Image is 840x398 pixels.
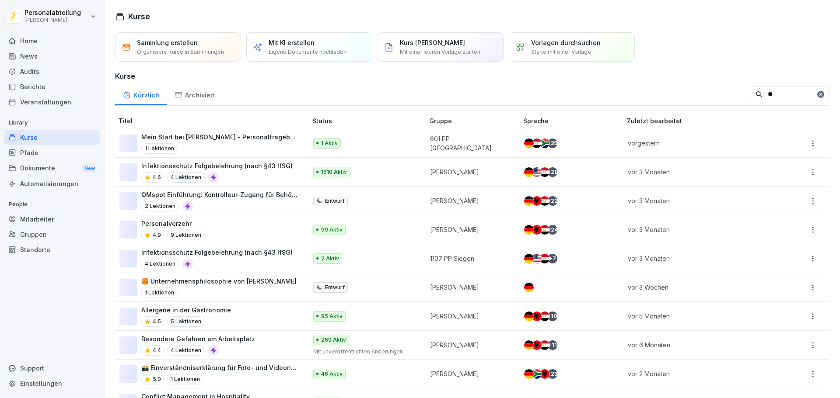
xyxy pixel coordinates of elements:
[548,340,557,350] div: + 11
[141,363,298,372] p: 📸 Einverständniserklärung für Foto- und Videonutzung
[548,225,557,235] div: + 24
[24,9,81,17] p: Personalabteilung
[321,139,338,147] p: 1 Aktiv
[141,334,255,343] p: Besondere Gefahren am Arbeitsplatz
[400,38,465,47] p: Kurs [PERSON_NAME]
[4,33,100,48] a: Home
[628,138,767,148] p: vorgestern
[429,116,520,125] p: Gruppe
[313,348,415,356] p: Mit unveröffentlichten Änderungen
[540,311,549,321] img: eg.svg
[628,254,767,263] p: vor 3 Monaten
[548,196,557,206] div: + 22
[430,167,509,177] p: [PERSON_NAME]
[321,168,347,176] p: 1610 Aktiv
[137,48,224,56] p: Organisiere Kurse in Sammlungen
[4,376,100,391] a: Einstellungen
[312,116,426,125] p: Status
[548,167,557,177] div: + 28
[167,345,205,356] p: 4 Lektionen
[141,305,231,315] p: Allergene in der Gastronomie
[430,134,509,152] p: 601 PP [GEOGRAPHIC_DATA]
[430,254,509,263] p: 1107 PP Siegen
[430,283,509,292] p: [PERSON_NAME]
[167,374,203,384] p: 1 Lektionen
[628,340,767,350] p: vor 6 Monaten
[24,17,81,23] p: [PERSON_NAME]
[141,190,298,199] p: QMspot Einführung: Kontrolleur-Zugang für Behörden
[430,311,509,321] p: [PERSON_NAME]
[269,38,315,47] p: Mit KI erstellen
[4,197,100,211] p: People
[4,64,100,79] a: Audits
[4,242,100,257] div: Standorte
[4,145,100,160] a: Pfade
[141,248,293,257] p: Infektionsschutz Folgebelehrung (nach §43 IfSG)
[430,225,509,234] p: [PERSON_NAME]
[153,231,161,239] p: 4.9
[4,48,100,64] a: News
[532,196,542,206] img: al.svg
[167,83,223,105] a: Archiviert
[548,254,557,263] div: + 7
[325,284,345,291] p: Entwurf
[321,336,346,344] p: 269 Aktiv
[4,130,100,145] a: Kurse
[532,167,542,177] img: us.svg
[548,138,557,148] div: + 39
[4,176,100,191] a: Automatisierungen
[524,254,534,263] img: de.svg
[4,79,100,94] a: Berichte
[524,283,534,292] img: de.svg
[141,201,179,211] p: 2 Lektionen
[628,196,767,205] p: vor 3 Monaten
[153,375,161,383] p: 5.0
[4,227,100,242] a: Gruppen
[321,226,343,234] p: 99 Aktiv
[531,38,601,47] p: Vorlagen durchsuchen
[141,143,178,154] p: 1 Lektionen
[540,167,549,177] img: eg.svg
[524,311,534,321] img: de.svg
[321,312,343,320] p: 85 Aktiv
[532,225,542,235] img: al.svg
[540,254,549,263] img: eg.svg
[524,138,534,148] img: de.svg
[524,369,534,379] img: de.svg
[524,196,534,206] img: de.svg
[628,167,767,177] p: vor 3 Monaten
[321,255,339,263] p: 2 Aktiv
[4,160,100,177] div: Dokumente
[400,48,480,56] p: Mit einer leeren Vorlage starten
[627,116,778,125] p: Zuletzt bearbeitet
[119,116,309,125] p: Titel
[4,211,100,227] a: Mitarbeiter
[115,71,829,81] h3: Kurse
[269,48,346,56] p: Eigene Dokumente hochladen
[524,225,534,235] img: de.svg
[532,340,542,350] img: al.svg
[548,311,557,321] div: + 10
[523,116,623,125] p: Sprache
[141,132,298,142] p: Mein Start bei [PERSON_NAME] - Personalfragebogen
[628,225,767,234] p: vor 3 Monaten
[532,369,542,379] img: za.svg
[4,360,100,376] div: Support
[141,161,293,170] p: Infektionsschutz Folgebelehrung (nach §43 IfSG)
[532,254,542,263] img: us.svg
[141,277,297,286] p: 🍔 Unternehmensphilosophie von [PERSON_NAME]
[167,316,205,327] p: 5 Lektionen
[540,340,549,350] img: eg.svg
[540,138,549,148] img: za.svg
[540,225,549,235] img: eg.svg
[4,94,100,110] a: Veranstaltungen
